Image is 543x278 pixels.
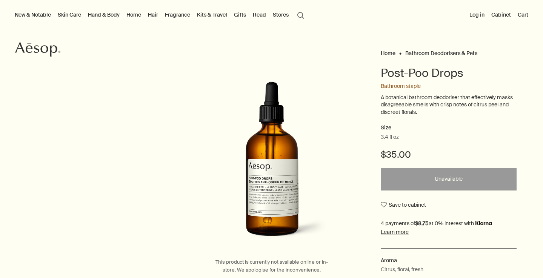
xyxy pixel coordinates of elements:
a: Hand & Body [86,10,121,20]
button: Stores [271,10,290,20]
h2: Aroma [381,256,517,264]
button: Cart [516,10,530,20]
a: Cabinet [490,10,512,20]
span: 3.4 fl oz [381,134,399,141]
p: A botanical bathroom deodoriser that effectively masks disagreeable smells with crisp notes of ci... [381,94,517,116]
a: Fragrance [163,10,192,20]
span: $35.00 [381,149,411,161]
a: Home [381,50,395,53]
button: Log in [468,10,486,20]
a: Read [251,10,268,20]
button: Open search [294,8,308,22]
span: This product is currently not available online or in-store. We apologise for the inconvenience. [215,259,328,273]
button: New & Notable [13,10,52,20]
button: Unavailable [381,168,517,190]
a: Gifts [232,10,248,20]
h2: Size [381,123,517,132]
svg: Aesop [15,42,60,57]
a: Home [125,10,143,20]
a: Skin Care [56,10,83,20]
h1: Post-Poo Drops [381,66,517,81]
button: Save to cabinet [381,198,426,212]
a: Aesop [13,40,62,61]
a: Hair [146,10,160,20]
p: Citrus, floral, fresh [381,265,423,273]
a: Kits & Travel [195,10,229,20]
img: Post-Poo Drops with pipette [189,81,355,250]
a: Bathroom Deodorisers & Pets [405,50,477,53]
